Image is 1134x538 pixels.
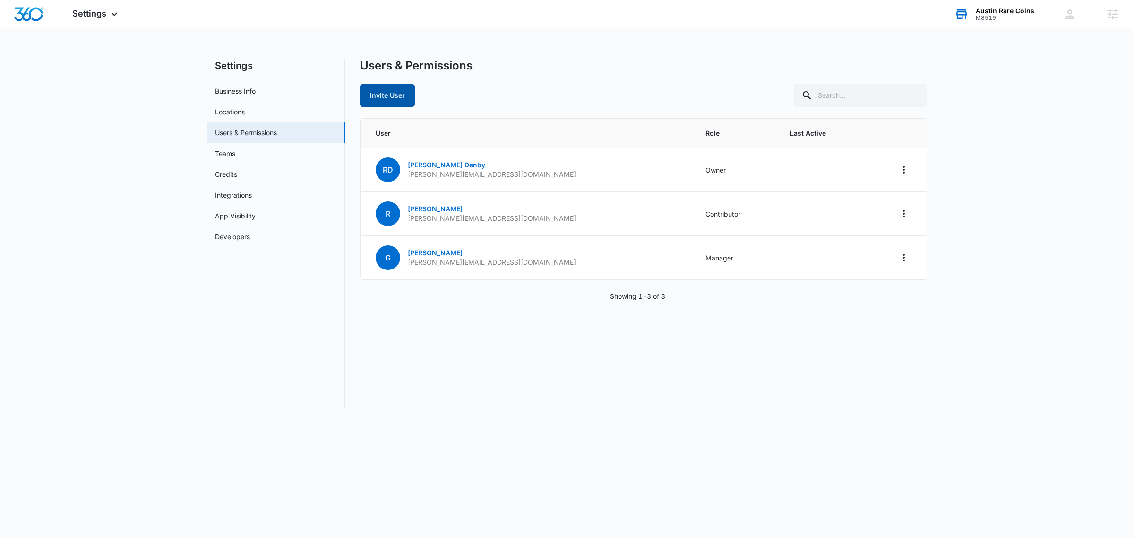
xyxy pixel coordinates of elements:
[215,148,235,158] a: Teams
[694,148,779,192] td: Owner
[794,84,927,107] input: Search...
[376,245,400,270] span: G
[215,86,256,96] a: Business Info
[408,249,463,257] a: [PERSON_NAME]
[694,236,779,280] td: Manager
[360,84,415,107] button: Invite User
[408,205,463,213] a: [PERSON_NAME]
[376,210,400,218] a: R
[694,192,779,236] td: Contributor
[215,190,252,200] a: Integrations
[896,250,911,265] button: Actions
[207,59,345,73] h2: Settings
[976,7,1034,15] div: account name
[72,9,106,18] span: Settings
[408,170,576,179] p: [PERSON_NAME][EMAIL_ADDRESS][DOMAIN_NAME]
[215,128,277,138] a: Users & Permissions
[215,169,237,179] a: Credits
[408,258,576,267] p: [PERSON_NAME][EMAIL_ADDRESS][DOMAIN_NAME]
[705,128,768,138] span: Role
[215,232,250,242] a: Developers
[408,161,485,169] a: [PERSON_NAME] Denby
[976,15,1034,21] div: account id
[376,157,400,182] span: RD
[376,128,683,138] span: User
[360,59,472,73] h1: Users & Permissions
[408,214,576,223] p: [PERSON_NAME][EMAIL_ADDRESS][DOMAIN_NAME]
[610,291,665,301] p: Showing 1-3 of 3
[376,254,400,262] a: G
[360,91,415,99] a: Invite User
[896,206,911,221] button: Actions
[376,166,400,174] a: RD
[215,211,256,221] a: App Visibility
[790,128,853,138] span: Last Active
[215,107,245,117] a: Locations
[896,162,911,177] button: Actions
[376,201,400,226] span: R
